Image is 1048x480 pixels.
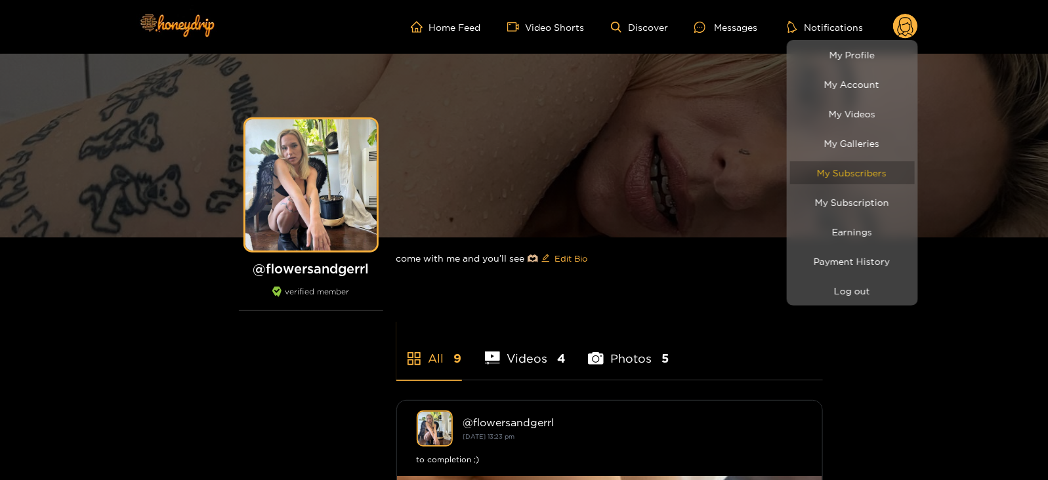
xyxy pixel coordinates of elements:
[790,102,915,125] a: My Videos
[790,220,915,243] a: Earnings
[790,250,915,273] a: Payment History
[790,279,915,302] button: Log out
[790,73,915,96] a: My Account
[790,161,915,184] a: My Subscribers
[790,191,915,214] a: My Subscription
[790,43,915,66] a: My Profile
[790,132,915,155] a: My Galleries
